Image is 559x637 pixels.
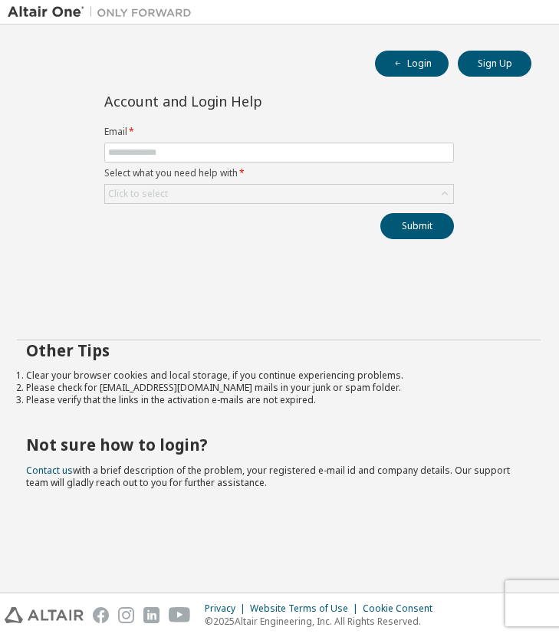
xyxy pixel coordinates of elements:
[104,126,454,138] label: Email
[250,603,363,615] div: Website Terms of Use
[108,188,168,200] div: Click to select
[205,615,442,628] p: © 2025 Altair Engineering, Inc. All Rights Reserved.
[105,185,453,203] div: Click to select
[380,213,454,239] button: Submit
[104,95,384,107] div: Account and Login Help
[26,435,531,455] h2: Not sure how to login?
[205,603,250,615] div: Privacy
[26,369,531,382] li: Clear your browser cookies and local storage, if you continue experiencing problems.
[8,5,199,20] img: Altair One
[93,607,109,623] img: facebook.svg
[169,607,191,623] img: youtube.svg
[26,394,531,406] li: Please verify that the links in the activation e-mails are not expired.
[458,51,531,77] button: Sign Up
[363,603,442,615] div: Cookie Consent
[5,607,84,623] img: altair_logo.svg
[143,607,159,623] img: linkedin.svg
[118,607,134,623] img: instagram.svg
[375,51,449,77] button: Login
[26,464,510,489] span: with a brief description of the problem, your registered e-mail id and company details. Our suppo...
[26,340,531,360] h2: Other Tips
[104,167,454,179] label: Select what you need help with
[26,382,531,394] li: Please check for [EMAIL_ADDRESS][DOMAIN_NAME] mails in your junk or spam folder.
[26,464,73,477] a: Contact us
